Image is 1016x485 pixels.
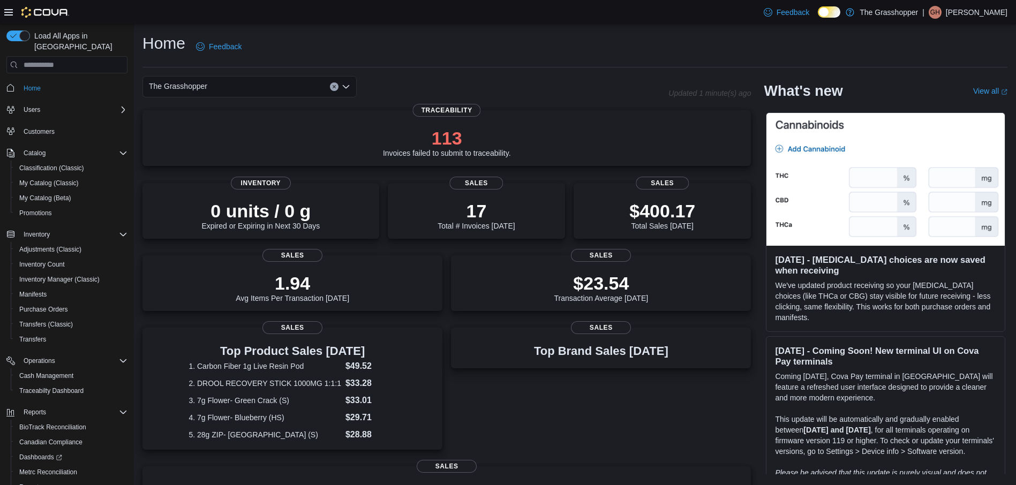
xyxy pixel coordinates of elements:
[189,345,396,358] h3: Top Product Sales [DATE]
[30,31,127,52] span: Load All Apps in [GEOGRAPHIC_DATA]
[15,318,77,331] a: Transfers (Classic)
[2,353,132,368] button: Operations
[973,87,1007,95] a: View allExternal link
[438,200,515,222] p: 17
[15,162,127,175] span: Classification (Classic)
[342,82,350,91] button: Open list of options
[860,6,918,19] p: The Grasshopper
[668,89,751,97] p: Updated 1 minute(s) ago
[19,228,54,241] button: Inventory
[19,103,127,116] span: Users
[330,82,338,91] button: Clear input
[11,191,132,206] button: My Catalog (Beta)
[19,406,50,419] button: Reports
[930,6,940,19] span: GH
[11,176,132,191] button: My Catalog (Classic)
[11,465,132,480] button: Metrc Reconciliation
[15,466,81,479] a: Metrc Reconciliation
[764,82,842,100] h2: What's new
[24,230,50,239] span: Inventory
[201,200,320,230] div: Expired or Expiring in Next 30 Days
[15,303,72,316] a: Purchase Orders
[19,354,127,367] span: Operations
[2,80,132,95] button: Home
[19,423,86,431] span: BioTrack Reconciliation
[189,361,341,372] dt: 1. Carbon Fiber 1g Live Resin Pod
[19,164,84,172] span: Classification (Classic)
[19,468,77,476] span: Metrc Reconciliation
[15,243,86,256] a: Adjustments (Classic)
[11,272,132,287] button: Inventory Manager (Classic)
[11,383,132,398] button: Traceabilty Dashboard
[15,384,127,397] span: Traceabilty Dashboard
[345,360,396,373] dd: $49.52
[19,335,46,344] span: Transfers
[1001,89,1007,95] svg: External link
[19,179,79,187] span: My Catalog (Classic)
[11,257,132,272] button: Inventory Count
[11,302,132,317] button: Purchase Orders
[15,333,127,346] span: Transfers
[19,81,127,94] span: Home
[629,200,695,230] div: Total Sales [DATE]
[818,6,840,18] input: Dark Mode
[946,6,1007,19] p: [PERSON_NAME]
[19,305,68,314] span: Purchase Orders
[15,258,69,271] a: Inventory Count
[19,125,127,138] span: Customers
[383,127,511,157] div: Invoices failed to submit to traceability.
[345,377,396,390] dd: $33.28
[19,387,84,395] span: Traceabilty Dashboard
[775,280,996,323] p: We've updated product receiving so your [MEDICAL_DATA] choices (like THCa or CBG) stay visible fo...
[19,103,44,116] button: Users
[15,421,91,434] a: BioTrack Reconciliation
[24,357,55,365] span: Operations
[15,369,127,382] span: Cash Management
[19,228,127,241] span: Inventory
[629,200,695,222] p: $400.17
[19,453,62,461] span: Dashboards
[15,243,127,256] span: Adjustments (Classic)
[775,345,996,367] h3: [DATE] - Coming Soon! New terminal UI on Cova Pay terminals
[24,105,40,114] span: Users
[15,162,88,175] a: Classification (Classic)
[11,368,132,383] button: Cash Management
[19,320,73,329] span: Transfers (Classic)
[15,303,127,316] span: Purchase Orders
[262,249,322,262] span: Sales
[438,200,515,230] div: Total # Invoices [DATE]
[2,124,132,139] button: Customers
[21,7,69,18] img: Cova
[11,206,132,221] button: Promotions
[149,80,207,93] span: The Grasshopper
[571,249,631,262] span: Sales
[24,84,41,93] span: Home
[19,438,82,446] span: Canadian Compliance
[19,82,45,95] a: Home
[15,421,127,434] span: BioTrack Reconciliation
[231,177,291,190] span: Inventory
[19,209,52,217] span: Promotions
[534,345,668,358] h3: Top Brand Sales [DATE]
[15,273,104,286] a: Inventory Manager (Classic)
[19,275,100,284] span: Inventory Manager (Classic)
[15,207,56,219] a: Promotions
[19,406,127,419] span: Reports
[19,147,127,160] span: Catalog
[15,177,83,190] a: My Catalog (Classic)
[11,332,132,347] button: Transfers
[803,426,870,434] strong: [DATE] and [DATE]
[201,200,320,222] p: 0 units / 0 g
[15,466,127,479] span: Metrc Reconciliation
[2,146,132,161] button: Catalog
[15,288,127,301] span: Manifests
[236,272,349,294] p: 1.94
[775,414,996,457] p: This update will be automatically and gradually enabled between , for all terminals operating on ...
[345,428,396,441] dd: $28.88
[554,272,649,302] div: Transaction Average [DATE]
[11,435,132,450] button: Canadian Compliance
[2,227,132,242] button: Inventory
[15,192,76,204] a: My Catalog (Beta)
[19,245,81,254] span: Adjustments (Classic)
